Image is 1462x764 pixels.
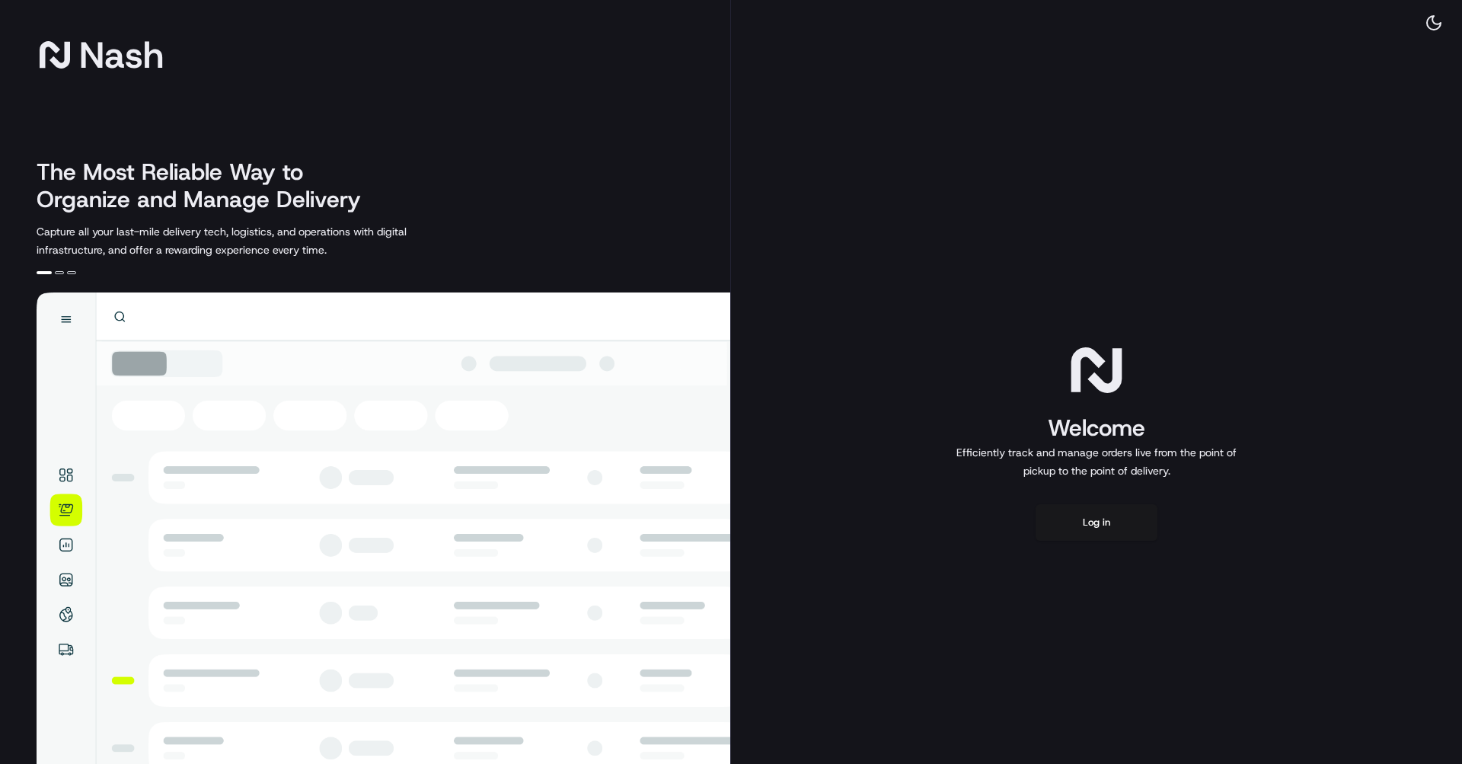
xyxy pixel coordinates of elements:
[37,222,475,259] p: Capture all your last-mile delivery tech, logistics, and operations with digital infrastructure, ...
[950,413,1243,443] h1: Welcome
[79,40,164,70] span: Nash
[37,158,378,213] h2: The Most Reliable Way to Organize and Manage Delivery
[1036,504,1157,541] button: Log in
[950,443,1243,480] p: Efficiently track and manage orders live from the point of pickup to the point of delivery.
